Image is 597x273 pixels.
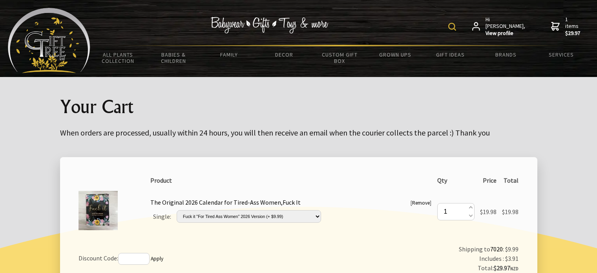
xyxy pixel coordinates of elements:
strong: $29.97 [565,30,581,37]
a: Family [201,46,256,63]
a: All Plants Collection [90,46,146,69]
strong: $29.97 [494,264,518,272]
a: 1 items$29.97 [551,16,581,37]
a: 7020 [490,245,503,253]
div: Includes : $3.91 [337,254,518,263]
small: [ ] [411,200,431,206]
h1: Your Cart [60,96,537,116]
a: Babies & Children [146,46,201,69]
a: Hi [PERSON_NAME],View profile [472,16,526,37]
th: Price [477,173,499,188]
strong: View profile [486,30,526,37]
td: $19.98 [499,188,521,235]
th: Total [499,173,521,188]
a: Services [534,46,589,63]
input: If you have a discount code, enter it here and press 'Apply'. [118,253,150,265]
big: When orders are processed, usually within 24 hours, you will then receive an email when the couri... [60,128,490,137]
span: Hi [PERSON_NAME], [486,16,526,37]
td: Single: [150,207,174,225]
a: Custom Gift Box [312,46,367,69]
span: NZD [510,266,518,271]
a: Remove [412,200,430,206]
a: Gift Ideas [423,46,478,63]
img: product search [448,23,456,31]
a: Grown Ups [367,46,423,63]
th: Product [148,173,435,188]
th: Qty [434,173,477,188]
a: The Original 2026 Calendar for Tired-Ass Women,Fuck It [150,198,301,206]
span: 1 items [565,16,581,37]
img: Babyware - Gifts - Toys and more... [8,8,90,73]
td: $19.98 [477,188,499,235]
a: Apply [151,255,163,262]
a: Decor [257,46,312,63]
a: Brands [478,46,534,63]
img: Babywear - Gifts - Toys & more [210,17,328,33]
